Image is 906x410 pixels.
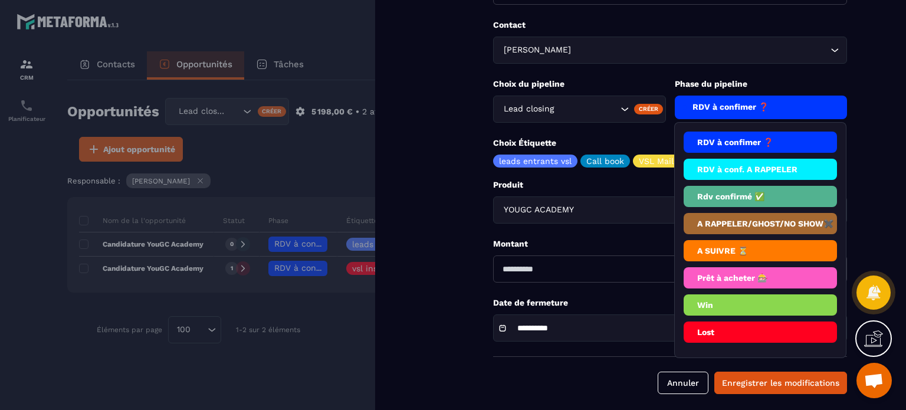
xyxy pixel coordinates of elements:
p: Choix Étiquette [493,137,847,149]
div: Search for option [493,37,847,64]
p: Montant [493,238,847,250]
p: Produit [493,179,847,191]
span: YOUGC ACADEMY [501,204,576,217]
span: [PERSON_NAME] [501,44,573,57]
input: Search for option [573,44,828,57]
p: Phase du pipeline [675,78,848,90]
div: Search for option [493,96,666,123]
p: VSL Mailing [639,157,685,165]
div: Ouvrir le chat [856,363,892,398]
p: Choix du pipeline [493,78,666,90]
p: Date de fermeture [493,297,847,309]
p: leads entrants vsl [499,157,572,165]
p: Contact [493,19,847,31]
span: Lead closing [501,103,556,116]
p: Call book [586,157,624,165]
input: Search for option [556,103,618,116]
div: Créer [634,104,663,114]
button: Annuler [658,372,708,394]
button: Enregistrer les modifications [714,372,847,394]
div: Search for option [493,196,847,224]
input: Search for option [576,204,817,217]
